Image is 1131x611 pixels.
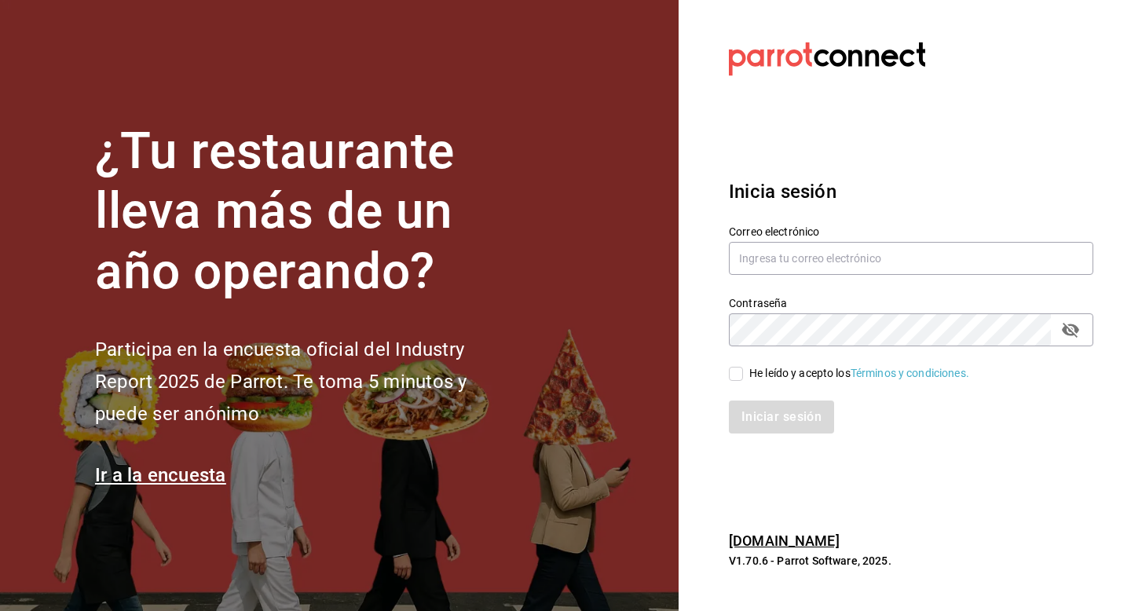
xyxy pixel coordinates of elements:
[749,365,969,382] div: He leído y acepto los
[729,225,1093,236] label: Correo electrónico
[729,177,1093,206] h3: Inicia sesión
[95,464,226,486] a: Ir a la encuesta
[1057,316,1084,343] button: passwordField
[95,334,519,430] h2: Participa en la encuesta oficial del Industry Report 2025 de Parrot. Te toma 5 minutos y puede se...
[729,553,1093,569] p: V1.70.6 - Parrot Software, 2025.
[729,242,1093,275] input: Ingresa tu correo electrónico
[95,122,519,302] h1: ¿Tu restaurante lleva más de un año operando?
[729,532,840,549] a: [DOMAIN_NAME]
[729,297,1093,308] label: Contraseña
[851,367,969,379] a: Términos y condiciones.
